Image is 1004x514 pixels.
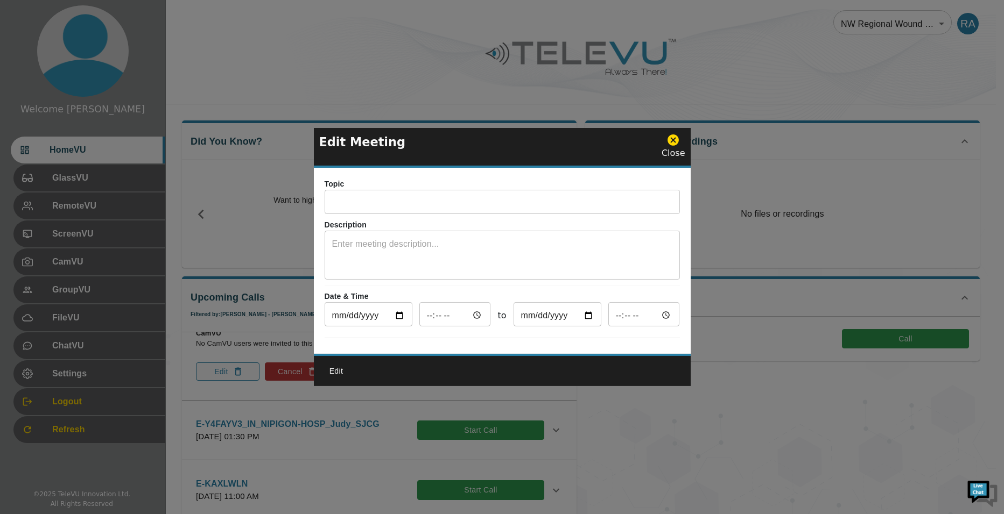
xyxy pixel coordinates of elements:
button: Edit [319,361,354,381]
img: d_736959983_company_1615157101543_736959983 [18,50,45,77]
div: Minimize live chat window [177,5,202,31]
p: Description [325,219,680,231]
div: Close [662,133,685,160]
p: Date & Time [325,291,680,302]
div: Chat with us now [56,56,181,70]
span: We're online! [62,135,149,244]
textarea: Type your message and hit 'Enter' [5,294,205,331]
span: to [497,309,506,322]
p: Topic [325,179,680,190]
p: Edit Meeting [319,133,406,152]
img: Chat Widget [966,476,999,509]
